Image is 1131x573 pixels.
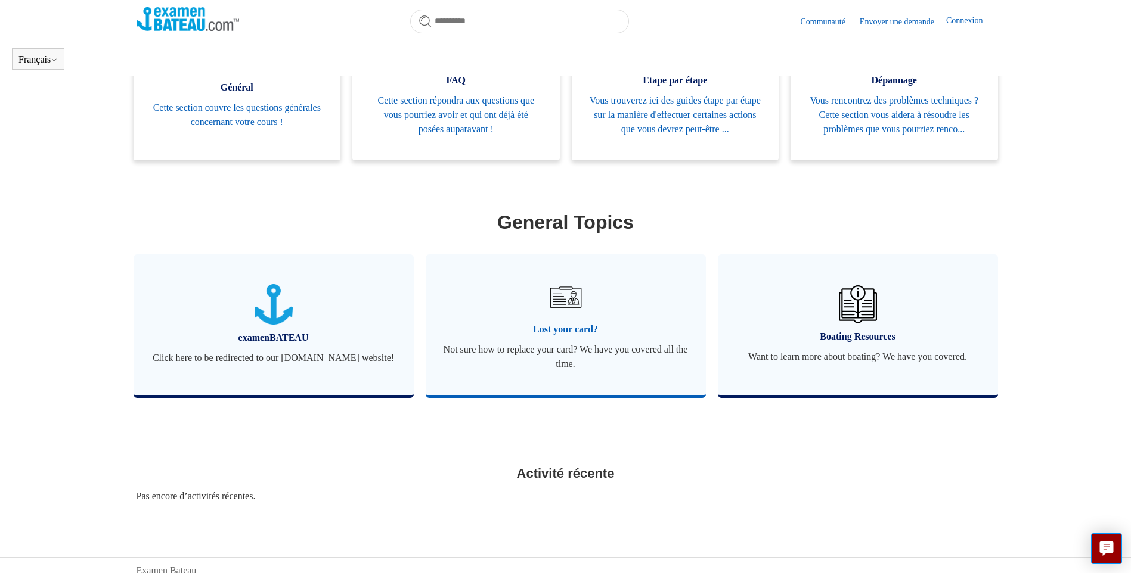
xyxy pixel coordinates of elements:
[572,43,779,160] a: Étape par étape Vous trouverez ici des guides étape par étape sur la manière d'effectuer certaine...
[137,208,995,236] h1: General Topics
[151,101,323,129] span: Cette section couvre les questions générales concernant votre cours !
[736,350,980,364] span: Want to learn more about boating? We have you covered.
[137,7,240,31] img: Page d’accueil du Centre d’aide Examen Bateau
[946,14,994,29] a: Connexion
[718,254,998,395] a: Boating Resources Want to learn more about boating? We have you covered.
[18,54,58,65] button: Français
[370,73,542,88] span: FAQ
[137,463,995,483] h2: Activité récente
[151,351,396,365] span: Click here to be redirected to our [DOMAIN_NAME] website!
[426,254,706,395] a: Lost your card? Not sure how to replace your card? We have you covered all the time.
[444,342,688,371] span: Not sure how to replace your card? We have you covered all the time.
[1091,533,1122,564] button: Live chat
[808,73,980,88] span: Dépannage
[410,10,629,33] input: Rechercher
[444,322,688,337] span: Lost your card?
[860,15,946,28] a: Envoyer une demande
[590,94,761,136] span: Vous trouverez ici des guides étape par étape sur la manière d'effectuer certaines actions que vo...
[736,329,980,344] span: Boating Resources
[137,489,995,503] div: Pas encore d’activités récentes.
[352,43,560,160] a: FAQ Cette section répondra aux questions que vous pourriez avoir et qui ont déjà été posées aupar...
[134,43,341,160] a: Général Cette section couvre les questions générales concernant votre cours !
[255,284,293,325] img: 01JTNN85WSQ5FQ6HNXPDSZ7SRA
[808,94,980,136] span: Vous rencontrez des problèmes techniques ? Cette section vous aidera à résoudre les problèmes que...
[151,331,396,345] span: examenBATEAU
[370,94,542,136] span: Cette section répondra aux questions que vous pourriez avoir et qui ont déjà été posées auparavant !
[134,254,414,395] a: examenBATEAU Click here to be redirected to our [DOMAIN_NAME] website!
[590,73,761,88] span: Étape par étape
[151,80,323,95] span: Général
[544,276,586,318] img: 01JRG6G4NA4NJ1BVG8MJM761YH
[791,43,998,160] a: Dépannage Vous rencontrez des problèmes techniques ? Cette section vous aidera à résoudre les pro...
[800,15,857,28] a: Communauté
[839,285,877,323] img: 01JHREV2E6NG3DHE8VTG8QH796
